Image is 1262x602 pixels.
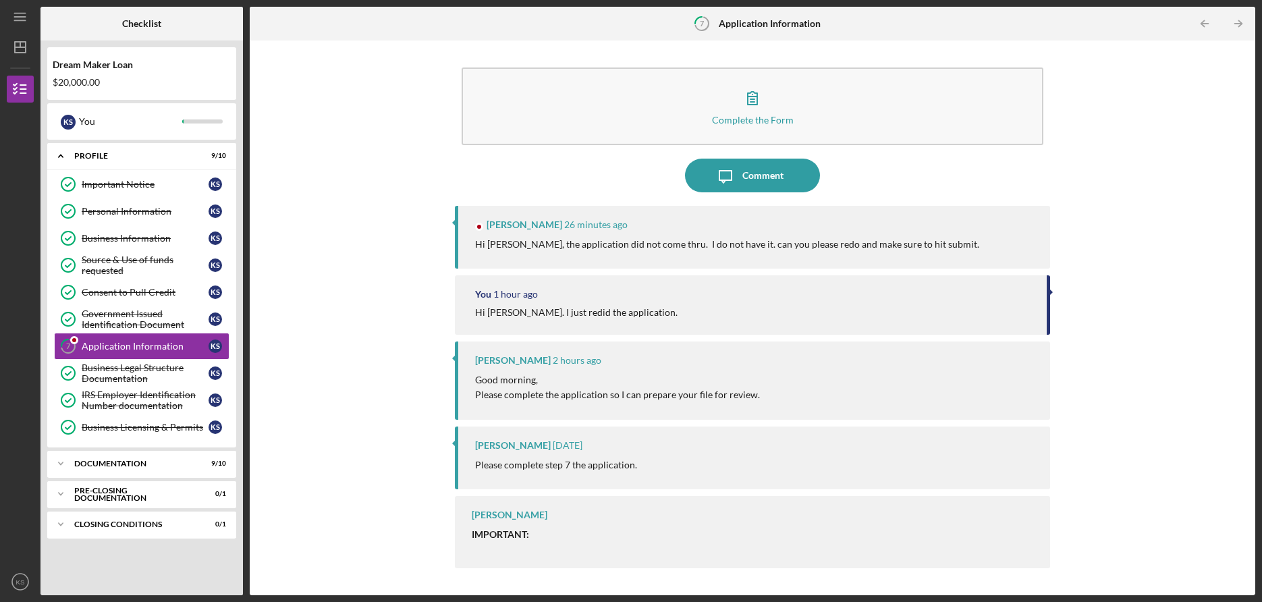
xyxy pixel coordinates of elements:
time: 2025-09-16 11:25 [553,440,582,451]
p: Please complete step 7 the application. [475,458,637,472]
strong: IMPORTANT: [472,528,529,540]
p: Hi [PERSON_NAME], the application did not come thru. I do not have it. can you please redo and ma... [475,237,979,252]
div: 0 / 1 [202,490,226,498]
div: Pre-Closing Documentation [74,487,192,502]
div: [PERSON_NAME] [472,510,547,520]
a: Business InformationKS [54,225,229,252]
div: K S [209,285,222,299]
a: Important NoticeKS [54,171,229,198]
a: Government Issued Identification DocumentKS [54,306,229,333]
p: Good morning, [475,373,760,387]
time: 2025-09-18 14:39 [493,289,538,300]
time: 2025-09-18 15:24 [564,219,628,230]
div: Business Licensing & Permits [82,422,209,433]
p: Please complete the application so I can prepare your file for review. [475,387,760,402]
text: KS [16,578,25,586]
div: K S [209,258,222,272]
div: Business Information [82,233,209,244]
div: Comment [742,159,784,192]
div: K S [209,177,222,191]
div: 0 / 1 [202,520,226,528]
tspan: 7 [66,342,71,351]
div: Consent to Pull Credit [82,287,209,298]
div: Personal Information [82,206,209,217]
time: 2025-09-18 13:38 [553,355,601,366]
a: Personal InformationKS [54,198,229,225]
button: KS [7,568,34,595]
div: K S [209,312,222,326]
b: Checklist [122,18,161,29]
a: Business Licensing & PermitsKS [54,414,229,441]
div: Government Issued Identification Document [82,308,209,330]
a: Source & Use of funds requestedKS [54,252,229,279]
div: IRS Employer Identification Number documentation [82,389,209,411]
div: K S [209,366,222,380]
div: Important Notice [82,179,209,190]
div: $20,000.00 [53,77,231,88]
div: [PERSON_NAME] [487,219,562,230]
div: Dream Maker Loan [53,59,231,70]
div: Documentation [74,460,192,468]
div: [PERSON_NAME] [475,355,551,366]
div: K S [209,231,222,245]
button: Complete the Form [462,67,1043,145]
tspan: 7 [700,19,705,28]
div: Closing Conditions [74,520,192,528]
p: Please click on above to enter the required information. [472,527,902,572]
div: K S [61,115,76,130]
div: Business Legal Structure Documentation [82,362,209,384]
b: Application Information [719,18,821,29]
div: You [79,110,182,133]
div: K S [209,204,222,218]
div: K S [209,393,222,407]
div: Complete the Form [712,115,794,125]
a: 7Application InformationKS [54,333,229,360]
div: 9 / 10 [202,152,226,160]
a: Consent to Pull CreditKS [54,279,229,306]
div: K S [209,420,222,434]
a: Business Legal Structure DocumentationKS [54,360,229,387]
div: [PERSON_NAME] [475,440,551,451]
div: 9 / 10 [202,460,226,468]
button: Comment [685,159,820,192]
div: Source & Use of funds requested [82,254,209,276]
div: K S [209,339,222,353]
div: Application Information [82,341,209,352]
a: IRS Employer Identification Number documentationKS [54,387,229,414]
div: Profile [74,152,192,160]
div: You [475,289,491,300]
div: Hi [PERSON_NAME]. I just redid the application. [475,307,678,318]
